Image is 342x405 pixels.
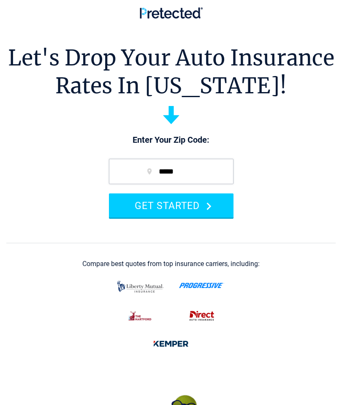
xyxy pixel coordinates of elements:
img: liberty [115,277,166,297]
button: GET STARTED [109,193,233,217]
h1: Let's Drop Your Auto Insurance Rates In [US_STATE]! [8,44,334,100]
img: progressive [179,283,224,288]
img: direct [185,307,219,325]
input: zip code [109,159,233,184]
p: Enter Your Zip Code: [100,134,242,146]
div: Compare best quotes from top insurance carriers, including: [82,260,260,268]
img: thehartford [124,307,157,325]
img: Pretected Logo [140,7,203,19]
img: kemper [149,335,193,353]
